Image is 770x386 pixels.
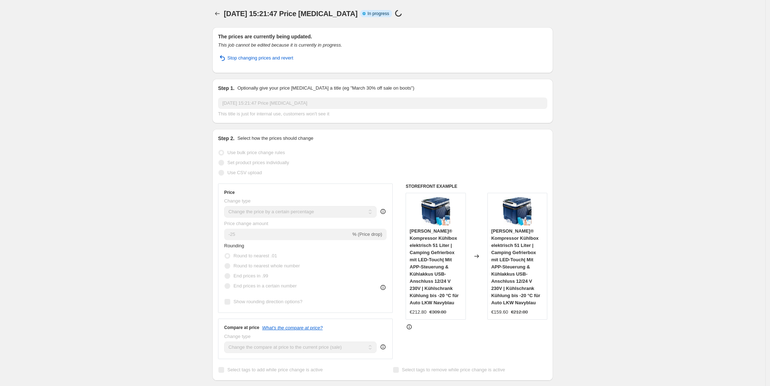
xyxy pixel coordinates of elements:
h6: STOREFRONT EXAMPLE [406,184,547,189]
div: €159.60 [491,309,508,316]
span: Rounding [224,243,244,248]
p: Optionally give your price [MEDICAL_DATA] a title (eg "March 30% off sale on boots") [237,85,414,92]
span: This title is just for internal use, customers won't see it [218,111,329,116]
span: [PERSON_NAME]® Kompressor Kühlbox elektrisch 51 Liter | Camping Gefrierbox mit LED-Touch| Mit APP... [410,228,459,305]
span: Round to nearest whole number [233,263,300,268]
span: Use CSV upload [227,170,262,175]
button: Price change jobs [212,9,222,19]
span: In progress [368,11,389,16]
p: Select how the prices should change [237,135,313,142]
h2: Step 2. [218,135,235,142]
span: Select tags to remove while price change is active [402,367,505,372]
span: Price change amount [224,221,268,226]
img: 91SdSYZ64AL_80x.jpg [421,197,450,225]
button: What's the compare at price? [262,325,323,330]
span: End prices in a certain number [233,283,297,289]
span: Use bulk price change rules [227,150,285,155]
span: [PERSON_NAME]® Kompressor Kühlbox elektrisch 51 Liter | Camping Gefrierbox mit LED-Touch| Mit APP... [491,228,540,305]
strike: €309.80 [429,309,446,316]
span: End prices in .99 [233,273,268,278]
span: Change type [224,198,251,204]
button: Stop changing prices and revert [214,52,298,64]
strike: €212.80 [511,309,528,316]
span: Round to nearest .01 [233,253,277,258]
span: Stop changing prices and revert [227,54,293,62]
input: -15 [224,229,351,240]
div: help [379,208,387,215]
span: Select tags to add while price change is active [227,367,323,372]
span: [DATE] 15:21:47 Price [MEDICAL_DATA] [224,10,358,18]
span: Show rounding direction options? [233,299,302,304]
div: help [379,343,387,351]
span: % (Price drop) [352,232,382,237]
h3: Price [224,190,235,195]
img: 91SdSYZ64AL_80x.jpg [503,197,532,225]
input: 30% off holiday sale [218,97,547,109]
h2: Step 1. [218,85,235,92]
h2: The prices are currently being updated. [218,33,547,40]
i: This job cannot be edited because it is currently in progress. [218,42,342,48]
span: Change type [224,334,251,339]
div: €212.80 [410,309,426,316]
span: Set product prices individually [227,160,289,165]
h3: Compare at price [224,325,259,330]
